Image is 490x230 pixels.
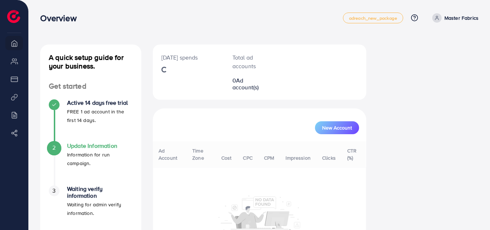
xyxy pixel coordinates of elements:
span: 3 [52,187,56,195]
h4: Active 14 days free trial [67,99,133,106]
h2: 0 [232,77,269,91]
h4: Get started [40,82,141,91]
a: Master Fabrics [429,13,479,23]
span: adreach_new_package [349,16,397,20]
li: Active 14 days free trial [40,99,141,142]
button: New Account [315,121,359,134]
li: Update Information [40,142,141,186]
span: New Account [322,125,352,130]
p: Information for run campaign. [67,150,133,168]
a: adreach_new_package [343,13,403,23]
h4: A quick setup guide for your business. [40,53,141,70]
span: Ad account(s) [232,76,259,91]
p: FREE 1 ad account in the first 14 days. [67,107,133,125]
img: logo [7,10,20,23]
li: Waiting verify information [40,186,141,229]
h3: Overview [40,13,82,23]
p: [DATE] spends [161,53,215,62]
p: Waiting for admin verify information. [67,200,133,217]
p: Master Fabrics [444,14,479,22]
span: 2 [52,144,56,152]
h4: Waiting verify information [67,186,133,199]
h4: Update Information [67,142,133,149]
p: Total ad accounts [232,53,269,70]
